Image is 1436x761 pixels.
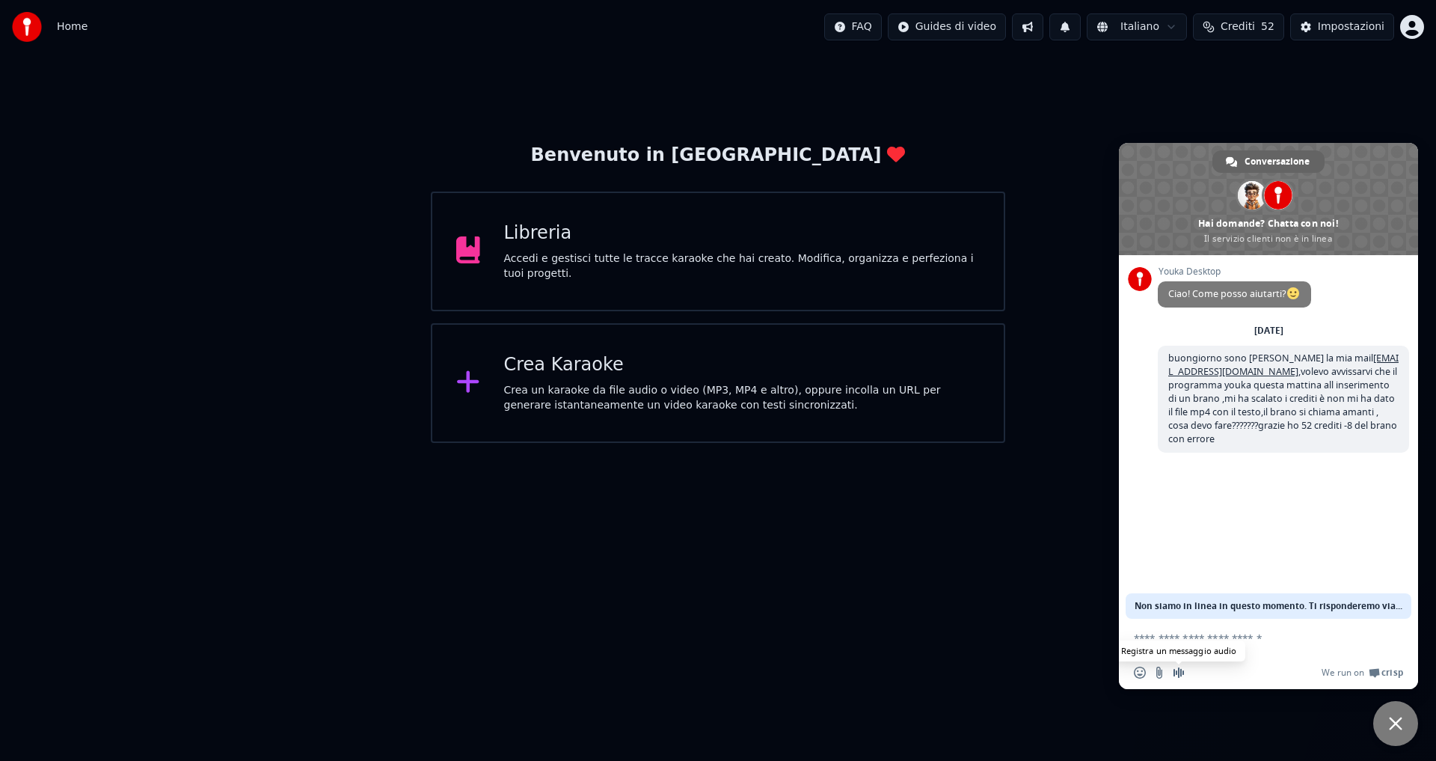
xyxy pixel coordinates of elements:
span: Home [57,19,88,34]
div: Chiudere la chat [1373,701,1418,746]
textarea: Scrivi il tuo messaggio... [1134,632,1370,645]
span: Ciao! Come posso aiutarti? [1168,287,1301,300]
button: Impostazioni [1290,13,1394,40]
div: [DATE] [1254,326,1283,335]
span: Conversazione [1245,150,1310,173]
span: Invia un file [1153,667,1165,679]
span: Non siamo in linea in questo momento. Ti risponderemo via email. [1135,593,1402,619]
div: Crea un karaoke da file audio o video (MP3, MP4 e altro), oppure incolla un URL per generare ista... [504,383,981,413]
img: youka [12,12,42,42]
a: [EMAIL_ADDRESS][DOMAIN_NAME] [1168,352,1399,378]
span: Youka Desktop [1158,266,1311,277]
div: Benvenuto in [GEOGRAPHIC_DATA] [531,144,906,168]
a: We run onCrisp [1322,667,1403,679]
nav: breadcrumb [57,19,88,34]
span: We run on [1322,667,1364,679]
div: Libreria [504,221,981,245]
span: Crediti [1221,19,1255,34]
span: Inserisci una emoji [1134,667,1146,679]
div: Conversazione [1212,150,1325,173]
button: FAQ [824,13,882,40]
span: Crisp [1381,667,1403,679]
button: Crediti52 [1193,13,1284,40]
div: Crea Karaoke [504,353,981,377]
div: Accedi e gestisci tutte le tracce karaoke che hai creato. Modifica, organizza e perfeziona i tuoi... [504,251,981,281]
span: 52 [1261,19,1274,34]
div: Impostazioni [1318,19,1384,34]
button: Guides di video [888,13,1006,40]
span: Registra un messaggio audio [1173,667,1185,679]
span: buongiorno sono [PERSON_NAME] la mia mail ,volevo avvissarvi che il programma youka questa mattin... [1168,352,1399,445]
